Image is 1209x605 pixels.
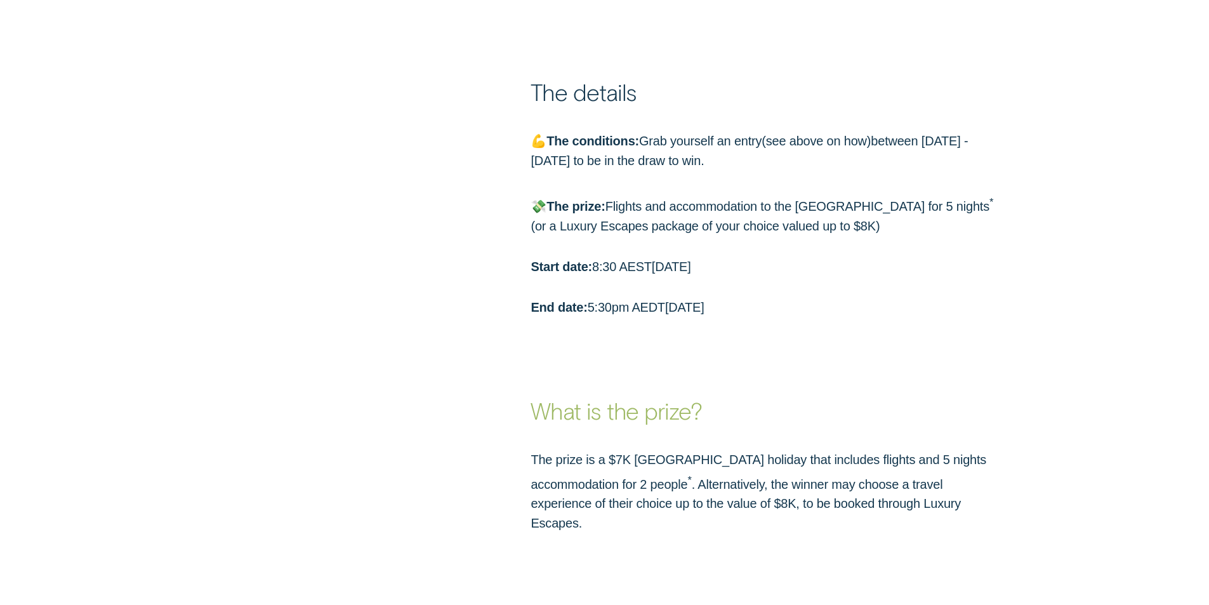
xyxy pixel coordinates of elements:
[531,77,637,105] strong: The details
[531,257,1001,277] p: 8:30 AEST[DATE]
[546,199,605,213] strong: The prize:
[531,219,534,233] span: (
[762,134,765,148] span: (
[876,219,880,233] span: )
[531,298,1001,317] p: 5:30pm AEDT[DATE]
[867,134,871,148] span: )
[531,131,1001,171] p: 💪 Grab yourself an entry see above on how between [DATE] - [DATE] to be in the draw to win.
[531,260,592,274] strong: Start date:
[531,450,1001,533] p: The prize is a $7K [GEOGRAPHIC_DATA] holiday that includes flights and 5 nights accommodation for...
[531,300,587,314] strong: End date:
[531,192,1001,236] p: 💸 Flights and accommodation to the [GEOGRAPHIC_DATA] for 5 nights or a Luxury Escapes package of ...
[531,396,701,424] strong: What is the prize?
[546,134,639,148] strong: The conditions:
